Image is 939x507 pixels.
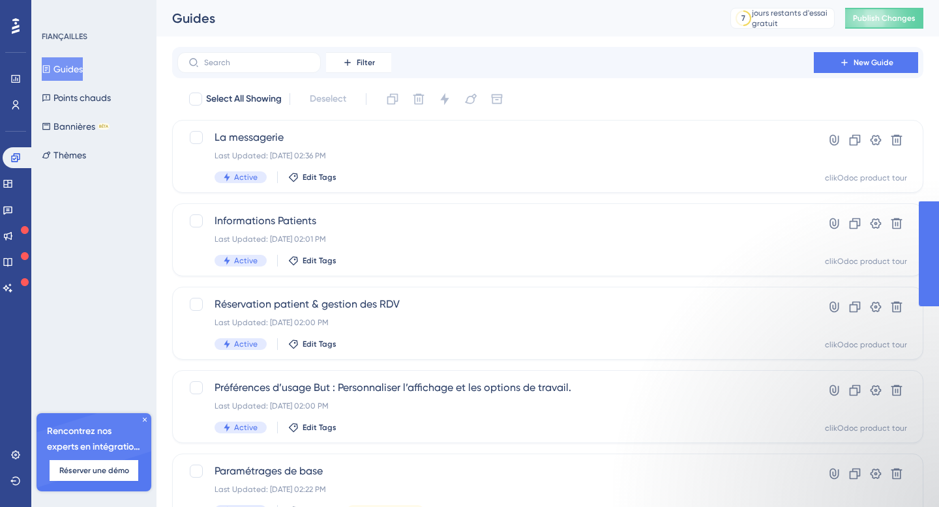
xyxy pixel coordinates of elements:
[853,13,916,23] span: Publish Changes
[303,255,336,266] span: Edit Tags
[303,422,336,433] span: Edit Tags
[215,130,777,145] span: La messagerie
[215,317,777,328] div: Last Updated: [DATE] 02:00 PM
[288,255,336,266] button: Edit Tags
[99,124,108,128] font: BÊTA
[234,255,258,266] span: Active
[47,426,140,468] font: Rencontrez nos experts en intégration 🎧
[234,339,258,349] span: Active
[298,87,358,111] button: Deselect
[652,409,913,500] iframe: Message de notifications d'interphone
[42,143,86,167] button: Thèmes
[59,466,129,475] font: Réserver une démo
[53,64,83,74] font: Guides
[234,172,258,182] span: Active
[288,339,336,349] button: Edit Tags
[215,484,777,495] div: Last Updated: [DATE] 02:22 PM
[845,8,923,29] button: Publish Changes
[215,213,777,229] span: Informations Patients
[288,422,336,433] button: Edit Tags
[814,52,918,73] button: New Guide
[42,57,83,81] button: Guides
[854,57,893,68] span: New Guide
[234,422,258,433] span: Active
[326,52,391,73] button: Filter
[215,234,777,244] div: Last Updated: [DATE] 02:01 PM
[825,340,907,350] div: clikOdoc product tour
[42,32,87,41] font: FIANÇAILLES
[53,121,95,132] font: Bannières
[825,173,907,183] div: clikOdoc product tour
[825,256,907,267] div: clikOdoc product tour
[215,401,777,411] div: Last Updated: [DATE] 02:00 PM
[215,463,777,479] span: Paramétrages de base
[172,10,215,26] font: Guides
[303,172,336,182] span: Edit Tags
[752,8,827,28] font: jours restants d'essai gratuit
[310,91,346,107] span: Deselect
[288,172,336,182] button: Edit Tags
[42,86,111,109] button: Points chauds
[42,115,110,138] button: BannièresBÊTA
[215,297,777,312] span: Réservation patient & gestion des RDV
[357,57,375,68] span: Filter
[215,151,777,161] div: Last Updated: [DATE] 02:36 PM
[50,460,138,481] button: Réserver une démo
[303,339,336,349] span: Edit Tags
[204,58,310,67] input: Search
[884,456,923,495] iframe: Lanceur d'assistant d'IA UserGuiding
[53,93,111,103] font: Points chauds
[215,380,777,396] span: Préférences d’usage But : Personnaliser l’affichage et les options de travail.
[53,150,86,160] font: Thèmes
[206,91,282,107] span: Select All Showing
[741,14,745,23] font: 7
